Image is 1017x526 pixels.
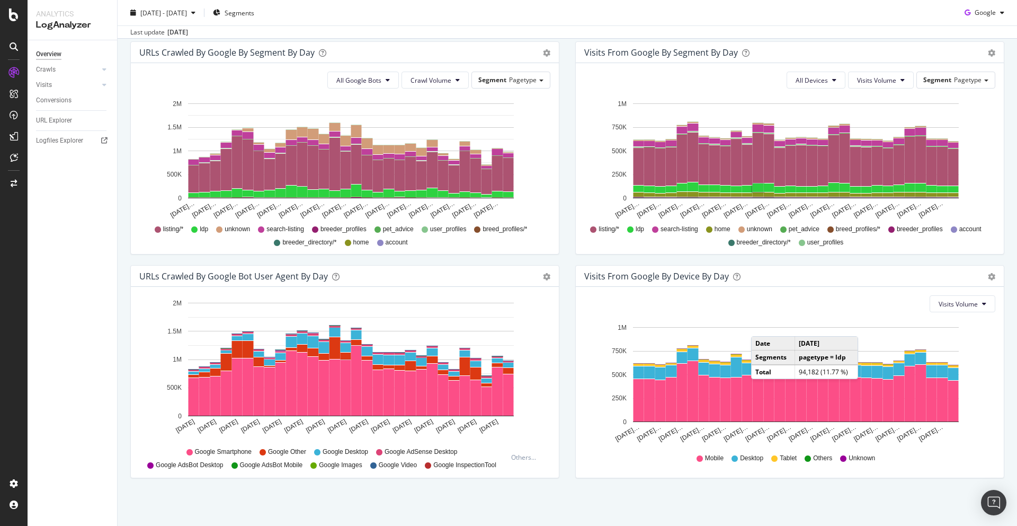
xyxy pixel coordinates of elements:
[618,100,627,108] text: 1M
[353,238,369,247] span: home
[715,225,730,234] span: home
[266,225,304,234] span: search-listing
[175,418,196,434] text: [DATE]
[705,454,724,463] span: Mobile
[981,490,1006,515] div: Open Intercom Messenger
[509,75,537,84] span: Pagetype
[261,418,282,434] text: [DATE]
[543,273,550,280] div: gear
[36,95,110,106] a: Conversions
[385,448,457,457] span: Google AdSense Desktop
[939,300,978,309] span: Visits Volume
[268,448,306,457] span: Google Other
[795,365,858,379] td: 94,182 (11.77 %)
[752,350,795,365] td: Segments
[167,328,182,335] text: 1.5M
[478,418,499,434] text: [DATE]
[813,454,832,463] span: Others
[584,97,992,220] svg: A chart.
[167,171,182,178] text: 500K
[173,147,182,155] text: 1M
[897,225,943,234] span: breeder_profiles
[379,461,417,470] span: Google Video
[478,75,506,84] span: Segment
[167,384,182,392] text: 500K
[178,413,182,420] text: 0
[747,225,772,234] span: unknown
[584,321,992,444] svg: A chart.
[36,49,110,60] a: Overview
[348,418,369,434] text: [DATE]
[36,64,99,75] a: Crawls
[857,76,896,85] span: Visits Volume
[178,195,182,202] text: 0
[457,418,478,434] text: [DATE]
[386,238,408,247] span: account
[796,76,828,85] span: All Devices
[163,225,184,234] span: listing/*
[807,238,844,247] span: user_profiles
[305,418,326,434] text: [DATE]
[543,49,550,57] div: gear
[612,124,627,131] text: 750K
[930,295,995,312] button: Visits Volume
[173,356,182,363] text: 1M
[511,453,541,462] div: Others...
[370,418,391,434] text: [DATE]
[139,97,547,220] svg: A chart.
[752,365,795,379] td: Total
[218,418,239,434] text: [DATE]
[336,76,381,85] span: All Google Bots
[612,147,627,155] text: 500K
[197,418,218,434] text: [DATE]
[282,238,336,247] span: breeder_directory/*
[618,324,627,331] text: 1M
[36,8,109,19] div: Analytics
[240,461,303,470] span: Google AdsBot Mobile
[988,273,995,280] div: gear
[326,418,347,434] text: [DATE]
[139,47,315,58] div: URLs Crawled by Google By Segment By Day
[36,64,56,75] div: Crawls
[430,225,467,234] span: user_profiles
[36,135,110,146] a: Logfiles Explorer
[435,418,456,434] text: [DATE]
[661,225,698,234] span: search-listing
[173,100,182,108] text: 2M
[433,461,496,470] span: Google InspectionTool
[623,195,627,202] text: 0
[36,115,72,126] div: URL Explorer
[209,4,258,21] button: Segments
[36,80,99,91] a: Visits
[402,72,469,89] button: Crawl Volume
[959,225,982,234] span: account
[954,75,982,84] span: Pagetype
[795,350,858,365] td: pagetype = ldp
[391,418,413,434] text: [DATE]
[752,337,795,350] td: Date
[599,225,619,234] span: listing/*
[584,47,738,58] div: Visits from Google By Segment By Day
[789,225,819,234] span: pet_advice
[195,448,252,457] span: Google Smartphone
[173,300,182,307] text: 2M
[960,4,1009,21] button: Google
[167,124,182,131] text: 1.5M
[200,225,208,234] span: ldp
[167,28,188,37] div: [DATE]
[848,72,914,89] button: Visits Volume
[740,454,763,463] span: Desktop
[584,271,729,282] div: Visits From Google By Device By Day
[780,454,797,463] span: Tablet
[411,76,451,85] span: Crawl Volume
[139,295,547,443] svg: A chart.
[923,75,951,84] span: Segment
[737,238,791,247] span: breeder_directory/*
[140,8,187,17] span: [DATE] - [DATE]
[36,80,52,91] div: Visits
[327,72,399,89] button: All Google Bots
[795,337,858,350] td: [DATE]
[126,4,200,21] button: [DATE] - [DATE]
